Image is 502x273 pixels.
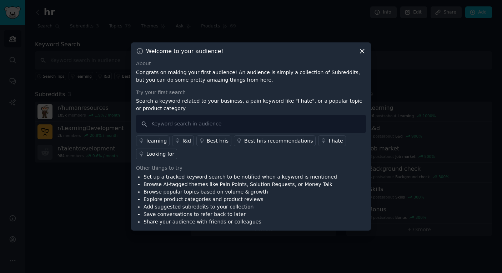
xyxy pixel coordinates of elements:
p: Congrats on making your first audience! An audience is simply a collection of Subreddits, but you... [136,69,366,84]
a: Looking for [136,149,177,159]
div: l&d [182,137,191,145]
div: Looking for [146,150,174,158]
li: Add suggested subreddits to your collection [144,203,337,211]
h3: Welcome to your audience! [146,47,224,55]
div: I hate [328,137,343,145]
li: Browse popular topics based on volume & growth [144,188,337,196]
div: Best hris recommendations [244,137,313,145]
a: l&d [172,135,194,146]
div: Best hris [207,137,229,145]
div: learning [146,137,167,145]
a: Best hris [196,135,231,146]
li: Save conversations to refer back to later [144,211,337,218]
li: Explore product categories and product reviews [144,196,337,203]
div: Try your first search [136,89,366,96]
input: Keyword search in audience [136,115,366,133]
li: Set up a tracked keyword search to be notified when a keyword is mentioned [144,173,337,181]
a: Best hris recommendations [234,135,316,146]
a: learning [136,135,170,146]
p: Search a keyword related to your business, a pain keyword like "I hate", or a popular topic or pr... [136,97,366,112]
div: About [136,60,366,67]
div: Other things to try [136,164,366,172]
a: I hate [318,135,346,146]
li: Share your audience with friends or colleagues [144,218,337,226]
li: Browse AI-tagged themes like Pain Points, Solution Requests, or Money Talk [144,181,337,188]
